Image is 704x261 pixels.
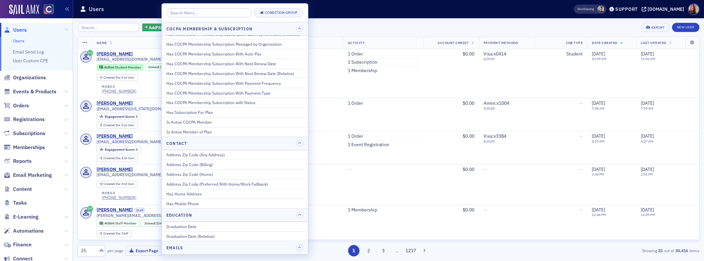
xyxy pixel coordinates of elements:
[463,207,474,213] span: $0.00
[166,245,183,251] h4: Emails
[13,227,44,235] span: Automations
[97,172,162,177] span: [EMAIL_ADDRESS][DOMAIN_NAME]
[166,41,303,47] div: Has COCPA Membership Subscription Managed by Organization
[166,90,303,96] div: Has COCPA Membership Subscription With Payment Type
[592,166,605,172] span: [DATE]
[463,166,474,172] span: $0.00
[437,40,468,45] span: Account Credit
[134,101,255,106] div: USR-14029489
[641,106,653,111] time: 7:59 AM
[89,5,104,13] h1: Users
[4,88,56,95] a: Events & Products
[126,246,162,256] button: Export Page
[597,6,604,13] span: Pamela Galey-Coleman
[674,248,689,253] strong: 30,416
[166,61,303,67] div: Has COCPA Membership Subscription With Next Renew Date
[9,5,39,15] img: SailAMX
[497,248,699,253] div: Showing out of items
[265,11,298,14] div: Condition Group
[592,51,605,57] span: [DATE]
[577,7,594,11] span: Viewing
[166,140,187,146] h4: Contact
[592,40,617,45] span: Date Created
[463,133,474,139] span: $0.00
[103,156,122,160] span: Created Via :
[483,166,487,172] span: —
[162,59,308,69] button: Has COCPA Membership Subscription With Next Renew Date
[97,74,138,81] div: Created Via: End User
[13,158,32,165] span: Reports
[166,100,303,105] div: Has COCPA Membership Subscription with Status
[162,88,308,98] button: Has COCPA Membership Subscription With Payment Type
[97,122,138,129] div: Created Via: End User
[405,245,417,256] button: 1217
[348,40,365,45] span: Activity
[103,231,122,236] span: Created Via :
[348,207,377,213] a: 1 Membership
[13,186,32,193] span: Content
[4,102,29,109] a: Orders
[648,6,684,12] div: [DOMAIN_NAME]
[579,207,583,213] span: —
[651,26,665,29] div: Export
[688,4,699,15] span: Profile
[115,221,137,225] span: Staff Member
[115,65,141,69] span: Student Member
[641,212,655,217] time: 12:49 PM
[97,207,133,213] a: [PERSON_NAME]
[483,51,506,57] span: Visa : x0414
[103,182,134,186] div: End User
[378,245,389,256] button: 3
[97,40,107,45] span: Name
[147,208,255,212] div: USR-14028034
[97,213,194,218] span: [PERSON_NAME][EMAIL_ADDRESS][DOMAIN_NAME]
[160,65,170,69] span: [DATE]
[166,223,303,229] div: Graduation Date
[97,57,162,62] span: [EMAIL_ADDRESS][DOMAIN_NAME]
[641,56,655,61] time: 11:06 AM
[392,248,402,253] span: …
[166,233,303,239] div: Graduation Date (Relative)
[4,241,32,248] a: Finance
[97,51,133,57] a: [PERSON_NAME]
[4,227,44,235] a: Automations
[103,157,134,160] div: End User
[103,232,128,236] div: Staff
[348,133,363,139] a: 1 Order
[13,74,46,81] span: Organizations
[162,179,308,189] button: Address Zip Code (Preferred With Home/Work Fallback)
[156,221,166,225] span: [DATE]
[641,100,654,106] span: [DATE]
[97,155,138,162] div: Created Via: End User
[102,89,136,94] div: [PHONE_NUMBER]
[166,70,303,76] div: Has COCPA Membership Subscription With Next Renew Date (Relative)
[592,172,604,177] time: 2:48 PM
[102,191,136,195] div: mobile
[166,191,303,197] div: Has Home Address
[348,59,377,65] a: 1 Subscription
[39,4,54,15] a: View Homepage
[97,64,144,71] div: Active: Active: Student Member
[78,23,140,32] input: Search…
[166,181,303,187] div: Address Zip Code (Preferred With Home/Work Fallback)
[348,142,389,148] a: 1 Event Registration
[641,23,669,32] button: Export
[483,40,518,45] span: Payment Methods
[162,69,308,78] button: Has COCPA Membership Subscription With Next Renew Date (Relative)
[148,65,161,69] span: Joined :
[97,220,140,227] div: Active: Active: Staff Member
[13,102,29,109] span: Orders
[162,231,308,241] button: Graduation Date (Relative)
[579,100,583,106] span: —
[141,220,176,227] div: Joined: 2025-09-16 00:00:00
[104,221,115,225] span: Active
[162,169,308,179] button: Address Zip Code (Home)
[592,100,605,106] span: [DATE]
[592,133,605,139] span: [DATE]
[162,117,308,127] button: Is Active COCPA Member
[107,248,123,253] label: per page
[162,98,308,107] button: Has COCPA Membership Subscription with Status
[166,26,253,32] h4: COCPA Membership & Subscription
[134,168,255,172] div: USR-14028144
[13,58,48,64] a: User Custom CPE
